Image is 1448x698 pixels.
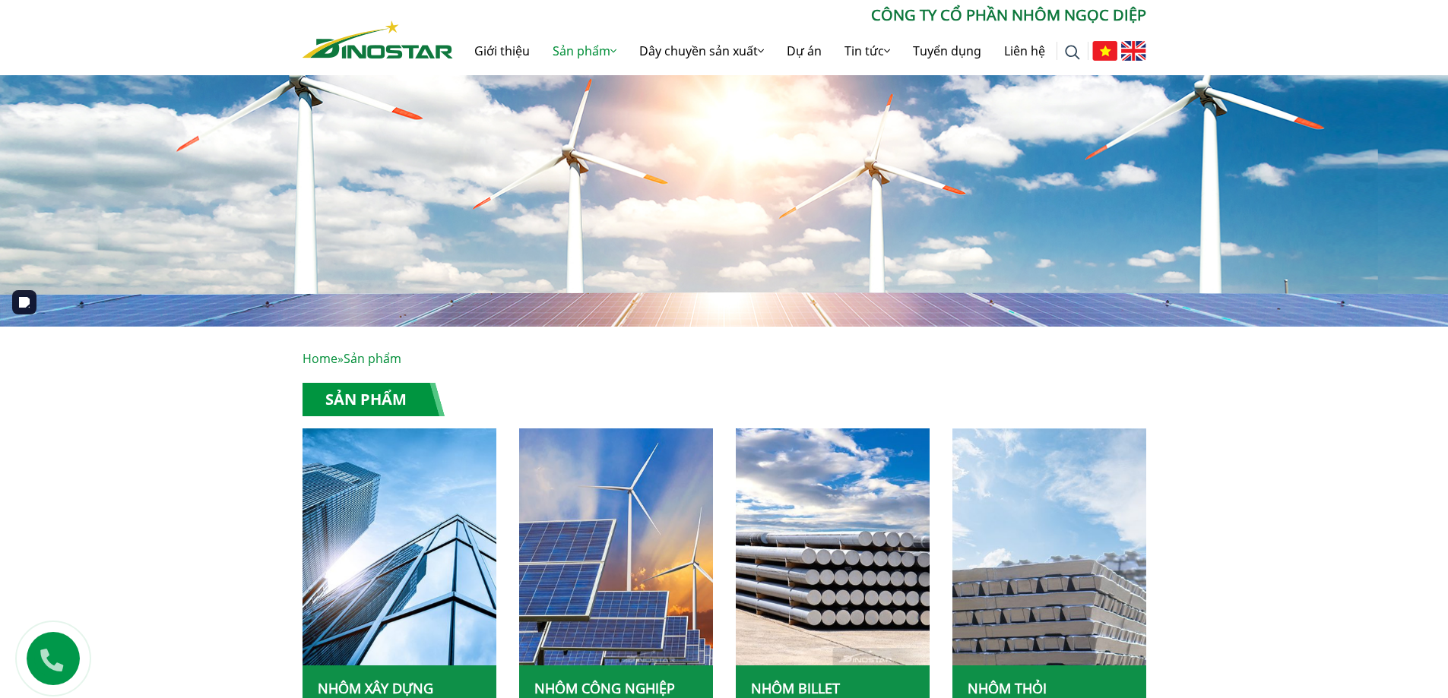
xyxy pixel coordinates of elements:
[751,679,840,697] a: NHÔM BILLET
[952,428,1145,665] img: nhom xay dung
[519,428,713,665] a: nhom xay dung
[303,383,445,416] h1: Sản phẩm
[463,27,541,75] a: Giới thiệu
[1065,45,1080,60] img: search
[628,27,775,75] a: Dây chuyền sản xuất
[1121,41,1146,61] img: English
[833,27,901,75] a: Tin tức
[344,350,401,367] span: Sản phẩm
[453,4,1146,27] p: CÔNG TY CỔ PHẦN NHÔM NGỌC DIỆP
[993,27,1057,75] a: Liên hệ
[736,428,930,665] a: nhom xay dung
[518,428,712,665] img: nhom xay dung
[302,428,496,665] img: nhom xay dung
[534,679,675,697] a: NHÔM CÔNG NGHIỆP
[775,27,833,75] a: Dự án
[318,679,433,697] a: Nhôm xây dựng
[541,27,628,75] a: Sản phẩm
[952,428,1146,665] a: nhom xay dung
[735,428,929,665] img: nhom xay dung
[901,27,993,75] a: Tuyển dụng
[303,21,453,58] img: Nhôm Dinostar
[1092,41,1117,61] img: Tiếng Việt
[303,350,337,367] a: Home
[303,350,401,367] span: »
[968,679,1047,697] a: Nhôm thỏi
